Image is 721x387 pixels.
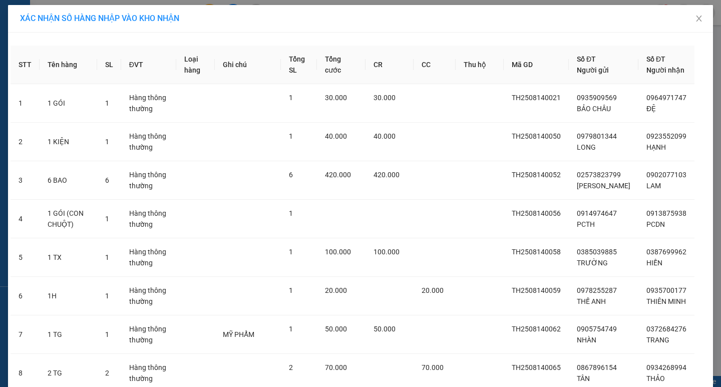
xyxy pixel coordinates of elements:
span: 2 [105,369,109,377]
td: 2 [11,123,40,161]
span: 1 [105,330,109,338]
th: Tổng cước [317,46,366,84]
td: Hàng thông thường [121,238,177,277]
th: Loại hàng [176,46,215,84]
span: 1 [105,138,109,146]
span: Nhận: [117,10,141,20]
span: 1 [105,215,109,223]
td: 4 [11,200,40,238]
span: TH2508140062 [512,325,561,333]
td: Hàng thông thường [121,84,177,123]
span: 50.000 [325,325,347,333]
span: 1 [105,99,109,107]
td: Hàng thông thường [121,123,177,161]
span: 20.000 [325,286,347,294]
th: CC [414,46,456,84]
td: Hàng thông thường [121,161,177,200]
span: 1 [105,253,109,261]
td: Hàng thông thường [121,200,177,238]
span: 0905754749 [577,325,617,333]
span: ĐỆ [646,105,656,113]
span: [PERSON_NAME] [577,182,630,190]
span: Gửi: [9,9,24,19]
span: 0979801344 [577,132,617,140]
span: Người gửi [577,66,609,74]
span: 40.000 [374,132,396,140]
span: 0964971747 [646,94,686,102]
th: Thu hộ [456,46,504,84]
th: Tên hàng [40,46,97,84]
span: Người nhận [646,66,684,74]
span: BẢO CHÂU [577,105,611,113]
span: TÂN [577,374,590,382]
td: 1 GÓI (CON CHUỘT) [40,200,97,238]
span: 0923552099 [646,132,686,140]
div: 0795635566 [9,43,110,57]
span: close [695,15,703,23]
span: TH2508140059 [512,286,561,294]
span: 1 [105,292,109,300]
span: 50.000 [374,325,396,333]
span: 0914974647 [577,209,617,217]
td: 6 BAO [40,161,97,200]
div: 0966579353 [117,45,187,59]
button: Close [685,5,713,33]
span: 0935700177 [646,286,686,294]
span: 0934268994 [646,363,686,371]
span: 0385039885 [577,248,617,256]
span: LONG [577,143,596,151]
span: TRƯỜNG [577,259,608,267]
td: 6 [11,277,40,315]
span: LAM [646,182,661,190]
span: 0913875938 [646,209,686,217]
span: THẢO [646,374,665,382]
span: XÁC NHẬN SỐ HÀNG NHẬP VÀO KHO NHẬN [20,14,179,23]
td: 1 GÓI [40,84,97,123]
span: 20.000 [422,286,444,294]
span: 0372684276 [646,325,686,333]
span: MỸ PHẨM [223,330,254,338]
td: Hàng thông thường [121,315,177,354]
td: 1 [11,84,40,123]
span: THIÊN MINH [646,297,686,305]
div: 0 [117,59,187,71]
span: 1 [289,132,293,140]
span: 0902077103 [646,171,686,179]
span: 1 [289,94,293,102]
td: 5 [11,238,40,277]
span: 40.000 [325,132,347,140]
span: 0935909569 [577,94,617,102]
span: 70.000 [422,363,444,371]
span: 100.000 [325,248,351,256]
span: TH2508140058 [512,248,561,256]
td: 1H [40,277,97,315]
span: 1 [289,248,293,256]
span: 30.000 [374,94,396,102]
th: Tổng SL [281,46,317,84]
th: ĐVT [121,46,177,84]
td: 1 TX [40,238,97,277]
span: Số ĐT [646,55,665,63]
div: [GEOGRAPHIC_DATA] [9,9,110,31]
td: 1 KIỆN [40,123,97,161]
span: 420.000 [374,171,400,179]
span: Số ĐT [577,55,596,63]
td: Hàng thông thường [121,277,177,315]
span: 70.000 [325,363,347,371]
td: 7 [11,315,40,354]
span: THẾ ANH [577,297,606,305]
th: SL [97,46,121,84]
span: 1 [289,286,293,294]
div: TRÌNH [9,31,110,43]
span: NHÀN [577,336,596,344]
span: HIẾN [646,259,662,267]
td: 3 [11,161,40,200]
div: Tuy Hòa ( Dọc Đường ) [117,9,187,33]
span: 1 [289,209,293,217]
span: 0387699962 [646,248,686,256]
span: 02573823799 [577,171,621,179]
span: 0867896154 [577,363,617,371]
span: HẠNH [646,143,666,151]
span: TH2508140065 [512,363,561,371]
span: TH2508140056 [512,209,561,217]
